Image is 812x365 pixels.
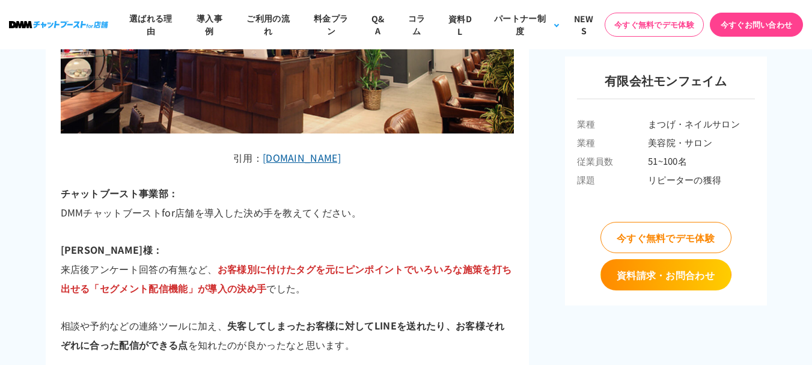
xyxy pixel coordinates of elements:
span: 課題 [577,173,648,186]
a: 今すぐ無料でデモ体験 [605,13,704,37]
a: 資料請求・お問合わせ [600,259,731,290]
strong: [PERSON_NAME]様： [61,242,163,257]
strong: チャットブースト事業部： [61,186,179,200]
figcaption: 引用： [61,150,514,165]
span: リピーターの獲得 [648,173,755,186]
span: 業種 [577,136,648,149]
strong: 失客してしまったお客様に対してLINEを送れたり、お客様それぞれに合った配信ができる点 [61,318,505,352]
span: まつげ・ネイルサロン [648,117,755,130]
span: お客様別に付けたタグを元にピンポイントでいろいろな施策を打ち出せる「セグメント配信機能」が導入の決め手 [61,262,512,295]
a: [DOMAIN_NAME] [263,150,341,165]
p: 相談や予約などの連絡ツールに加え、 を知れたのが良かったなと思います。 [61,316,514,354]
span: 業種 [577,117,648,130]
div: パートナー制度 [492,12,549,37]
p: 来店後アンケート回答の有無など、 でした。 [61,240,514,298]
span: 51~100名 [648,155,755,167]
h3: 有限会社モンフェイム [577,72,755,99]
p: DMMチャットブーストfor店舗を導入した決め手を教えてください。 [61,183,514,222]
img: ロゴ [9,21,108,28]
span: 美容院・サロン [648,136,755,149]
a: 今すぐ無料でデモ体験 [600,222,731,253]
a: 今すぐお問い合わせ [710,13,803,37]
span: 従業員数 [577,155,648,167]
